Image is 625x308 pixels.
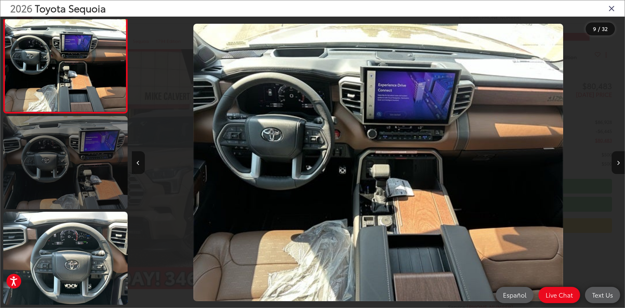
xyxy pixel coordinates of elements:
[496,287,534,303] a: Español
[4,19,127,111] img: 2026 Toyota Sequoia 1794 Edition
[589,291,616,299] span: Text Us
[35,1,106,15] span: Toyota Sequoia
[193,24,563,301] img: 2026 Toyota Sequoia 1794 Edition
[2,211,129,306] img: 2026 Toyota Sequoia 1794 Edition
[612,151,625,174] button: Next image
[593,25,596,32] span: 9
[10,1,32,15] span: 2026
[132,24,625,301] div: 2026 Toyota Sequoia 1794 Edition 8
[500,291,530,299] span: Español
[602,25,608,32] span: 32
[132,151,145,174] button: Previous image
[538,287,580,303] a: Live Chat
[585,287,620,303] a: Text Us
[597,27,601,31] span: /
[542,291,576,299] span: Live Chat
[608,4,615,12] i: Close gallery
